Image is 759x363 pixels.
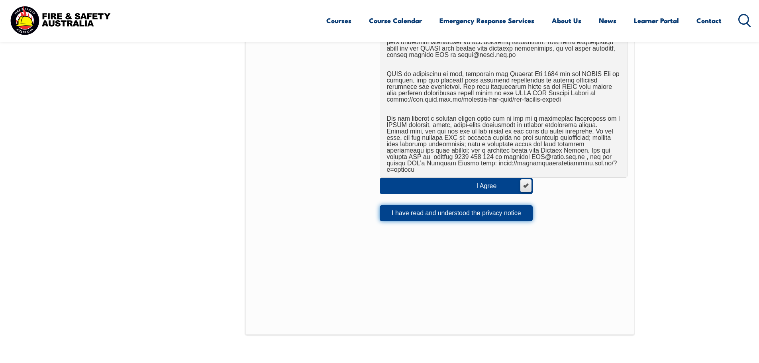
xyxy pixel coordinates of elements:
a: Contact [696,10,722,31]
a: Learner Portal [634,10,679,31]
a: News [599,10,616,31]
a: About Us [552,10,581,31]
a: Course Calendar [369,10,422,31]
div: I Agree [477,183,513,189]
a: Emergency Response Services [439,10,534,31]
button: I have read and understood the privacy notice [380,205,533,221]
a: Courses [326,10,351,31]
